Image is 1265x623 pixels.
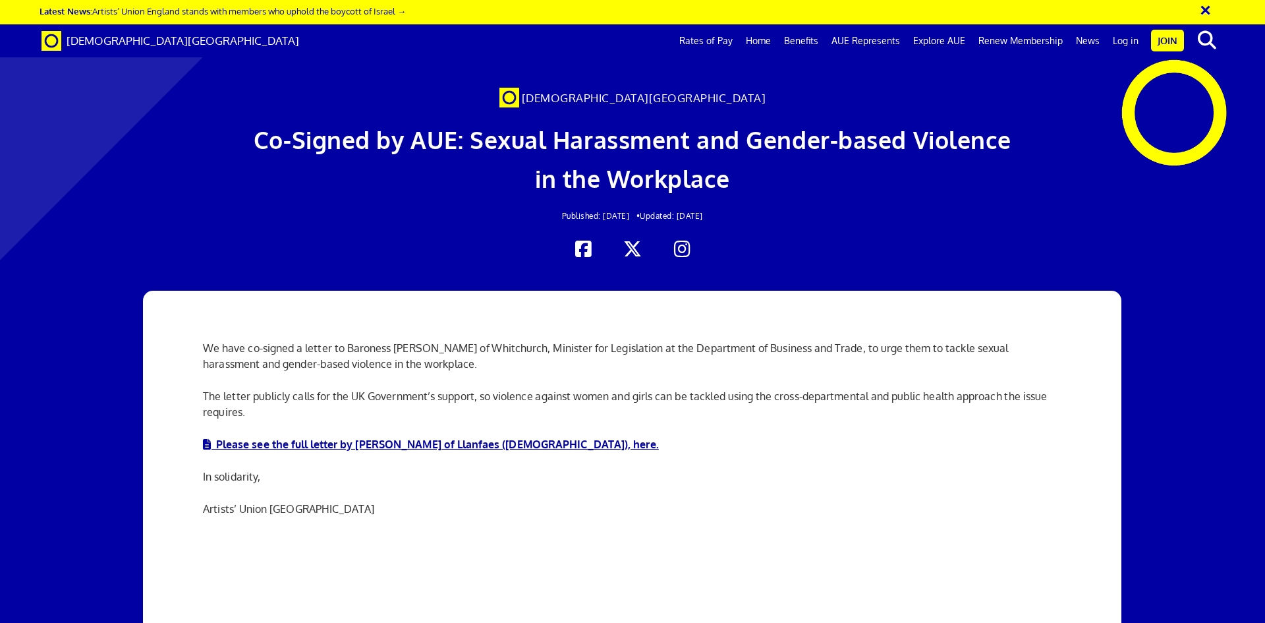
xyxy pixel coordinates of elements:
[825,24,907,57] a: AUE Represents
[67,34,299,47] span: [DEMOGRAPHIC_DATA][GEOGRAPHIC_DATA]
[40,5,406,16] a: Latest News:Artists’ Union England stands with members who uphold the boycott of Israel →
[32,24,309,57] a: Brand [DEMOGRAPHIC_DATA][GEOGRAPHIC_DATA]
[907,24,972,57] a: Explore AUE
[203,469,1062,485] p: In solidarity,
[739,24,777,57] a: Home
[1069,24,1106,57] a: News
[522,91,766,105] span: [DEMOGRAPHIC_DATA][GEOGRAPHIC_DATA]
[242,212,1023,220] h2: Updated: [DATE]
[972,24,1069,57] a: Renew Membership
[673,24,739,57] a: Rates of Pay
[1106,24,1145,57] a: Log in
[203,438,659,451] a: Please see the full letter by [PERSON_NAME] of Llanfaes ([DEMOGRAPHIC_DATA]), here.
[254,125,1011,193] span: Co-Signed by AUE: Sexual Harassment and Gender-based Violence in the Workplace
[777,24,825,57] a: Benefits
[1187,26,1227,54] button: search
[203,388,1062,420] p: The letter publicly calls for the UK Government’s support, so violence against women and girls ca...
[562,211,640,221] span: Published: [DATE] •
[1151,30,1184,51] a: Join
[203,501,1062,517] p: Artists’ Union [GEOGRAPHIC_DATA]
[203,340,1062,372] p: We have co-signed a letter to Baroness [PERSON_NAME] of Whitchurch, Minister for Legislation at t...
[40,5,92,16] strong: Latest News:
